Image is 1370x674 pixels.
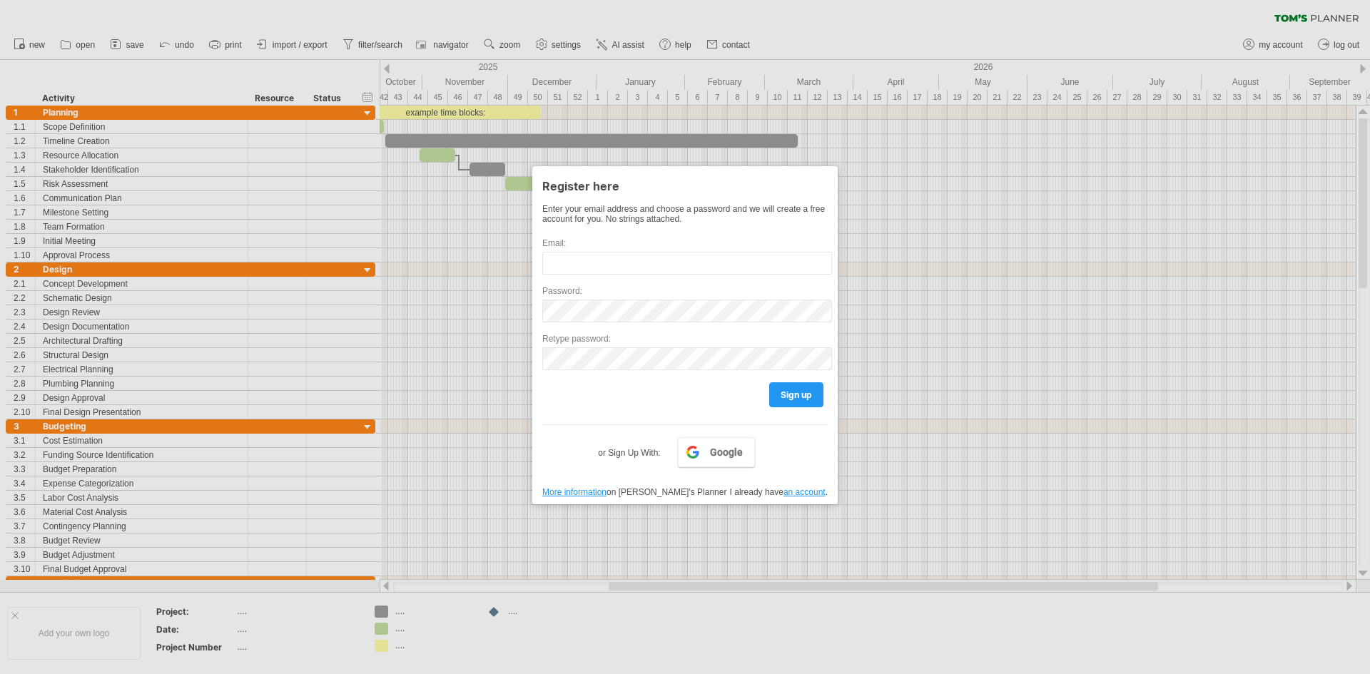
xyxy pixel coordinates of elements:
[783,487,826,497] a: an account
[542,286,828,296] label: Password:
[542,487,607,497] a: More information
[598,437,660,461] label: or Sign Up With:
[542,238,828,248] label: Email:
[542,173,828,198] div: Register here
[710,446,743,458] span: Google
[781,389,812,400] span: sign up
[678,437,755,467] a: Google
[730,487,828,497] span: I already have .
[542,334,828,344] label: Retype password:
[769,382,823,407] a: sign up
[542,204,828,224] div: Enter your email address and choose a password and we will create a free account for you. No stri...
[542,487,726,497] span: on [PERSON_NAME]'s Planner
